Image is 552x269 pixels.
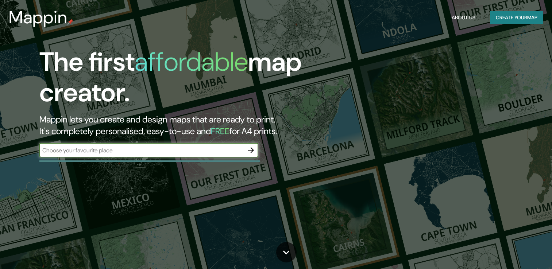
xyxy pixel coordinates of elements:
h5: FREE [211,125,229,137]
button: About Us [449,11,478,24]
h1: affordable [135,45,248,79]
h3: Mappin [9,7,67,28]
img: mappin-pin [67,19,73,25]
button: Create yourmap [490,11,543,24]
h2: Mappin lets you create and design maps that are ready to print. It's completely personalised, eas... [39,114,316,137]
input: Choose your favourite place [39,146,244,155]
h1: The first map creator. [39,47,316,114]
